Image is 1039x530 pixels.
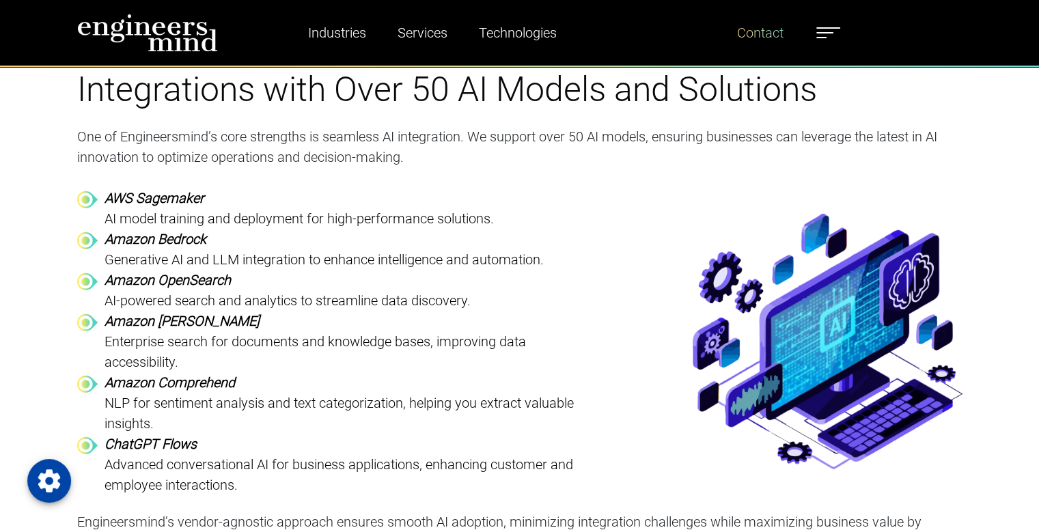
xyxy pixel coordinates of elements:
[693,214,962,469] img: Resilient_solutions
[732,17,789,48] a: Contact
[105,393,587,434] p: NLP for sentiment analysis and text categorization, helping you extract valuable insights.
[105,231,206,247] strong: Amazon Bedrock
[105,249,544,270] p: Generative AI and LLM integration to enhance intelligence and automation.
[77,70,817,109] span: Integrations with Over 50 AI Models and Solutions
[77,232,98,249] img: bullet-point
[105,313,260,329] strong: Amazon [PERSON_NAME]
[77,437,98,454] img: bullet-point
[473,17,562,48] a: Technologies
[105,272,231,288] strong: Amazon OpenSearch
[77,14,218,52] img: logo
[105,454,587,495] p: Advanced conversational AI for business applications, enhancing customer and employee interactions.
[105,331,587,372] p: Enterprise search for documents and knowledge bases, improving data accessibility.
[105,190,204,206] strong: AWS Sagemaker
[77,376,98,393] img: bullet-point
[105,436,197,452] strong: ChatGPT Flows
[105,208,494,229] p: AI model training and deployment for high-performance solutions.
[303,17,372,48] a: Industries
[77,314,98,331] img: bullet-point
[77,126,962,167] p: One of Engineersmind’s core strengths is seamless AI integration. We support over 50 AI models, e...
[77,273,98,290] img: bullet-point
[105,290,471,311] p: AI-powered search and analytics to streamline data discovery.
[105,374,235,391] strong: Amazon Comprehend
[392,17,453,48] a: Services
[77,191,98,208] img: bullet-point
